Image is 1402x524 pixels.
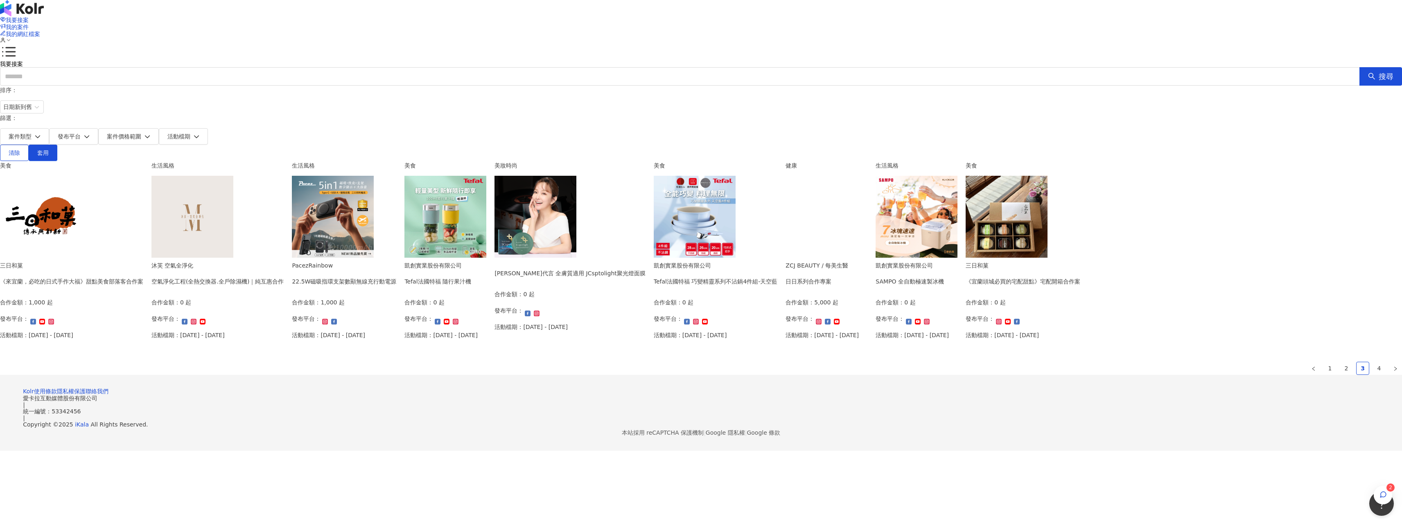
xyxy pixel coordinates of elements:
[3,101,41,113] span: 日期新到舊
[6,31,40,37] span: 我的網紅檔案
[957,176,1039,258] img: 《宜蘭頭城必買的宅配甜點》宅配開箱合作案
[867,277,935,286] div: SAMPO 全自動極速製冰機
[654,277,778,286] div: Tefal法國特福 巧變精靈系列不沾鍋4件組-天空藍
[1323,362,1337,375] li: 1
[151,314,180,323] p: 發布平台：
[1307,362,1320,375] li: Previous Page
[159,128,208,145] button: 活動檔期
[654,161,778,170] div: 美食
[1356,362,1369,375] li: 3
[23,408,1379,415] div: 統一編號：53342456
[1324,362,1336,374] a: 1
[867,261,935,270] div: 凱創實業股份有限公司
[1359,67,1402,86] button: 搜尋
[706,429,745,436] a: Google 隱私權
[786,204,848,213] div: 日日系列合作專案
[1389,485,1392,490] span: 2
[98,128,159,145] button: 案件價格範圍
[867,314,896,323] p: 發布平台：
[654,331,727,340] p: 活動檔期：[DATE] - [DATE]
[151,161,284,170] div: 生活風格
[404,176,486,258] img: Tefal法國特福 隨行果汁機開團
[1393,366,1398,371] span: right
[1374,486,1392,504] button: 2
[151,298,180,307] p: 合作金額：
[292,261,396,270] div: PacezRainbow
[151,331,225,340] p: 活動檔期：[DATE] - [DATE]
[292,314,321,323] p: 發布平台：
[867,176,949,258] img: SAMPO 全自動極速製冰機
[494,306,523,315] p: 發布平台：
[654,298,682,307] p: 合作金額：
[494,269,645,278] div: [PERSON_NAME]代言 全膚質適用 JCsptolight聚光燈面膜
[404,331,478,340] p: 活動檔期：[DATE] - [DATE]
[654,261,778,270] div: 凱創實業股份有限公司
[957,161,1072,170] div: 美食
[494,176,576,258] img: 聚光燈面膜推廣
[292,161,396,170] div: 生活風格
[86,388,108,395] a: 聯絡我們
[1373,362,1386,375] li: 4
[523,290,534,299] p: 0 起
[1386,483,1395,492] sup: 2
[786,176,815,185] img: 日日系列
[745,429,747,436] span: |
[494,161,645,170] div: 美妝時尚
[9,150,20,156] span: 清除
[682,298,693,307] p: 0 起
[786,225,814,234] p: 合作金額：
[1379,72,1393,81] span: 搜尋
[747,429,780,436] a: Google 條款
[49,128,98,145] button: 發布平台
[786,242,814,251] p: 發布平台：
[957,298,986,307] p: 合作金額：
[57,388,86,395] a: 隱私權保護
[29,145,57,161] button: 套用
[167,133,190,140] span: 活動檔期
[151,176,233,258] img: 空氣淨化工程
[75,421,89,428] a: iKala
[292,298,321,307] p: 合作金額：
[34,388,57,395] a: 使用條款
[37,150,49,156] span: 套用
[23,402,25,408] span: |
[292,277,396,286] div: 22.5W磁吸指環支架數顯無線充行動電源
[786,188,848,197] div: ZCJ BEAUTY / 每美生醫
[957,261,1072,270] div: 三日和菓
[494,290,523,299] p: 合作金額：
[404,261,471,270] div: 凱創實業股份有限公司
[896,298,907,307] p: 0 起
[404,314,433,323] p: 發布平台：
[1373,362,1385,374] a: 4
[433,298,444,307] p: 0 起
[58,133,81,140] span: 發布平台
[151,277,284,286] div: 空氣淨化工程(全熱交換器.全戶除濕機)｜純互惠合作
[404,298,433,307] p: 合作金額：
[622,428,780,438] span: 本站採用 reCAPTCHA 保護機制
[23,415,25,421] span: |
[1369,491,1394,516] iframe: Help Scout Beacon - Open
[494,322,568,331] p: 活動檔期：[DATE] - [DATE]
[404,161,486,170] div: 美食
[654,314,682,323] p: 發布平台：
[814,225,838,234] p: 5,000 起
[23,421,1379,428] div: Copyright © 2025 All Rights Reserved.
[986,298,997,307] p: 0 起
[292,176,374,258] img: 22.5W磁吸指環支架數顯無線充行動電源
[404,277,471,286] div: Tefal法國特福 隨行果汁機
[867,161,949,170] div: 生活風格
[1368,73,1375,80] span: search
[29,298,53,307] p: 1,000 起
[321,298,345,307] p: 1,000 起
[1389,362,1402,375] li: Next Page
[292,331,365,340] p: 活動檔期：[DATE] - [DATE]
[6,17,29,23] span: 我要接案
[1340,362,1353,375] li: 2
[1311,366,1316,371] span: left
[867,331,940,340] p: 活動檔期：[DATE] - [DATE]
[786,161,859,170] div: 健康
[957,314,986,323] p: 發布平台：
[151,261,284,270] div: 沐芙 空氣全淨化
[786,258,859,267] p: 活動檔期：[DATE] - [DATE]
[1340,362,1352,374] a: 2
